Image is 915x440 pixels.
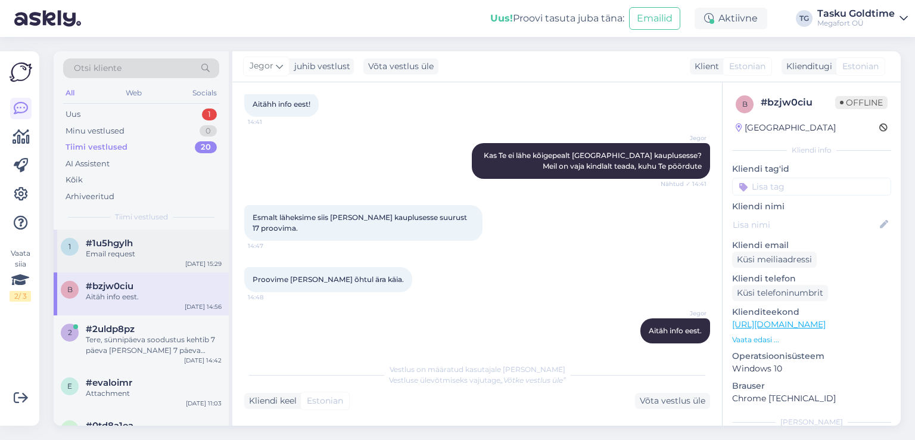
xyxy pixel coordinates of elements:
[66,141,127,153] div: Tiimi vestlused
[66,158,110,170] div: AI Assistent
[732,285,828,301] div: Küsi telefoninumbrit
[732,362,891,375] p: Windows 10
[67,382,72,391] span: e
[67,424,72,433] span: 0
[248,293,292,302] span: 14:48
[63,85,77,101] div: All
[66,109,80,120] div: Uus
[250,60,273,73] span: Jegor
[86,377,132,388] span: #evaloimr
[86,238,133,249] span: #1u5hgylh
[86,281,133,292] span: #bzjw0ciu
[835,96,888,109] span: Offline
[68,328,72,337] span: 2
[733,218,877,231] input: Lisa nimi
[290,60,350,73] div: juhib vestlust
[67,285,73,294] span: b
[185,302,222,311] div: [DATE] 14:56
[732,252,817,268] div: Küsi meiliaadressi
[732,178,891,196] input: Lisa tag
[10,248,31,302] div: Vaata siia
[69,242,71,251] span: 1
[66,191,114,203] div: Arhiveeritud
[390,365,565,374] span: Vestlus on määratud kasutajale [PERSON_NAME]
[732,239,891,252] p: Kliendi email
[184,356,222,365] div: [DATE] 14:42
[629,7,680,30] button: Emailid
[86,249,222,259] div: Email request
[732,145,891,156] div: Kliendi info
[690,60,719,73] div: Klient
[10,61,32,83] img: Askly Logo
[86,334,222,356] div: Tere, sünnipäeva soodustus kehtib 7 päeva [PERSON_NAME] 7 päeva pärast sünnipäeva.
[635,393,710,409] div: Võta vestlus üle
[10,291,31,302] div: 2 / 3
[732,306,891,318] p: Klienditeekond
[66,125,125,137] div: Minu vestlused
[662,309,707,318] span: Jegor
[86,324,135,334] span: #2uldp8pz
[732,200,891,213] p: Kliendi nimi
[732,334,891,345] p: Vaata edasi ...
[782,60,832,73] div: Klienditugi
[115,212,168,222] span: Tiimi vestlused
[253,275,404,284] span: Proovime [PERSON_NAME] õhtul ära käia.
[244,395,297,407] div: Kliendi keel
[86,420,133,431] span: #0td8a1ea
[484,151,704,171] span: Kas Te ei lähe kõigepealt [GEOGRAPHIC_DATA] kauplusesse? Meil on vaja kindlalt teada, kuhu Te pöö...
[123,85,144,101] div: Web
[736,122,836,134] div: [GEOGRAPHIC_DATA]
[732,417,891,427] div: [PERSON_NAME]
[490,11,624,26] div: Proovi tasuta juba täna:
[796,10,813,27] div: TG
[202,109,217,120] div: 1
[253,100,310,109] span: Aitähh info eest!
[185,259,222,268] div: [DATE] 15:29
[732,380,891,392] p: Brauser
[732,319,826,330] a: [URL][DOMAIN_NAME]
[662,134,707,142] span: Jegor
[186,399,222,408] div: [DATE] 11:03
[695,8,767,29] div: Aktiivne
[732,163,891,175] p: Kliendi tag'id
[662,344,707,353] span: 14:56
[195,141,217,153] div: 20
[732,272,891,285] p: Kliendi telefon
[248,117,292,126] span: 14:41
[817,9,908,28] a: Tasku GoldtimeMegafort OÜ
[74,62,122,75] span: Otsi kliente
[842,60,879,73] span: Estonian
[649,326,702,335] span: Aitäh info eest.
[490,13,513,24] b: Uus!
[86,388,222,399] div: Attachment
[307,395,343,407] span: Estonian
[200,125,217,137] div: 0
[363,58,438,75] div: Võta vestlus üle
[248,241,292,250] span: 14:47
[86,292,222,302] div: Aitäh info eest.
[729,60,765,73] span: Estonian
[500,376,566,385] i: „Võtke vestlus üle”
[761,95,835,110] div: # bzjw0ciu
[661,179,707,188] span: Nähtud ✓ 14:41
[732,392,891,405] p: Chrome [TECHNICAL_ID]
[817,18,895,28] div: Megafort OÜ
[742,100,748,109] span: b
[817,9,895,18] div: Tasku Goldtime
[66,174,83,186] div: Kõik
[389,376,566,385] span: Vestluse ülevõtmiseks vajutage
[190,85,219,101] div: Socials
[253,213,469,233] span: Esmalt läheksime siis [PERSON_NAME] kauplusesse suurust 17 proovima.
[732,350,891,362] p: Operatsioonisüsteem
